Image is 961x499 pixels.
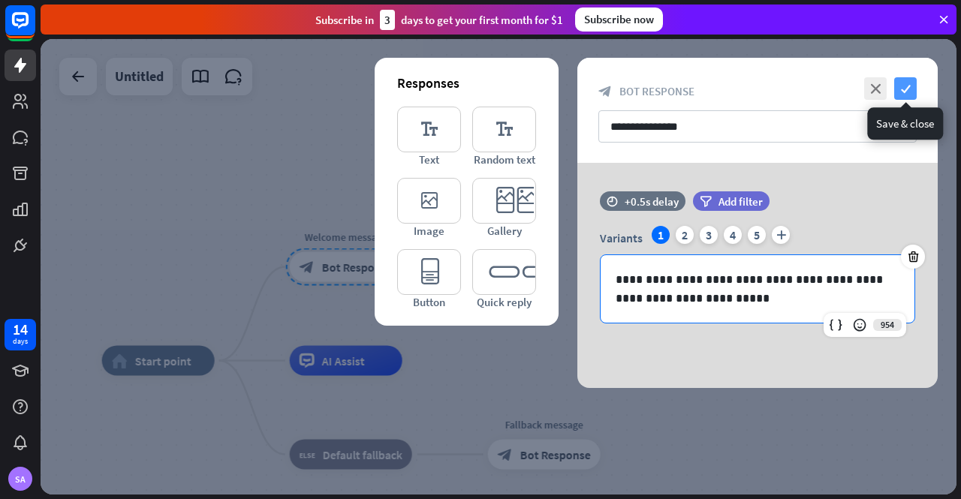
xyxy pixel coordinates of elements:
div: 1 [652,226,670,244]
i: check [894,77,917,100]
span: Add filter [718,194,763,209]
span: Bot Response [619,84,694,98]
div: Subscribe now [575,8,663,32]
div: days [13,336,28,347]
i: filter [700,196,712,207]
i: time [607,196,618,206]
i: block_bot_response [598,85,612,98]
div: 3 [700,226,718,244]
div: 3 [380,10,395,30]
i: close [864,77,887,100]
i: plus [772,226,790,244]
a: 14 days [5,319,36,350]
div: 4 [724,226,742,244]
div: 5 [748,226,766,244]
div: 2 [676,226,694,244]
button: Open LiveChat chat widget [12,6,57,51]
span: Variants [600,230,643,245]
div: +0.5s delay [625,194,679,209]
div: Subscribe in days to get your first month for $1 [315,10,563,30]
div: 14 [13,323,28,336]
div: SA [8,467,32,491]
